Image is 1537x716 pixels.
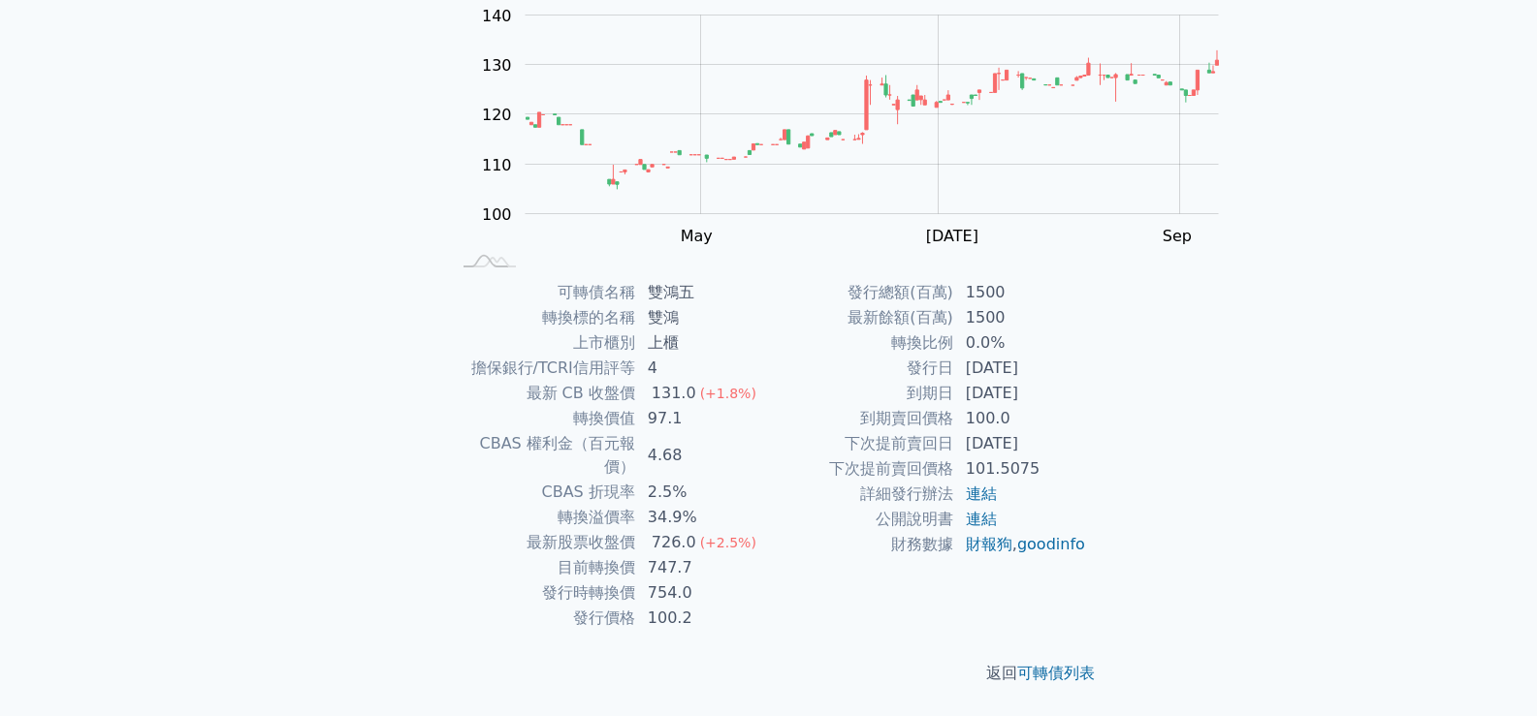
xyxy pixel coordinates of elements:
td: 轉換標的名稱 [451,305,636,330]
tspan: May [681,227,713,245]
a: 財報狗 [966,535,1012,553]
tspan: 100 [482,205,512,224]
tspan: 120 [482,106,512,124]
td: 轉換價值 [451,406,636,431]
a: 可轉債列表 [1017,664,1095,682]
div: 131.0 [648,382,700,405]
td: 1500 [954,280,1087,305]
td: 100.2 [636,606,769,631]
td: 4.68 [636,431,769,480]
tspan: 130 [482,56,512,75]
td: 100.0 [954,406,1087,431]
td: 下次提前賣回日 [769,431,954,456]
div: 726.0 [648,531,700,554]
td: 0.0% [954,330,1087,356]
td: 101.5075 [954,456,1087,482]
td: 1500 [954,305,1087,330]
span: (+2.5%) [700,535,756,550]
td: [DATE] [954,431,1087,456]
td: 轉換溢價率 [451,505,636,530]
td: 雙鴻 [636,305,769,330]
td: 公開說明書 [769,507,954,532]
td: 發行價格 [451,606,636,631]
td: 上櫃 [636,330,769,356]
td: 轉換比例 [769,330,954,356]
td: 財務數據 [769,532,954,557]
td: [DATE] [954,356,1087,381]
td: 擔保銀行/TCRI信用評等 [451,356,636,381]
td: 發行總額(百萬) [769,280,954,305]
td: 詳細發行辦法 [769,482,954,507]
td: 到期日 [769,381,954,406]
td: 發行日 [769,356,954,381]
tspan: [DATE] [926,227,978,245]
td: CBAS 權利金（百元報價） [451,431,636,480]
span: (+1.8%) [700,386,756,401]
td: 發行時轉換價 [451,580,636,606]
td: 747.7 [636,555,769,580]
a: goodinfo [1017,535,1085,553]
td: 34.9% [636,505,769,530]
td: 97.1 [636,406,769,431]
tspan: Sep [1163,227,1192,245]
td: 雙鴻五 [636,280,769,305]
tspan: 140 [482,7,512,25]
td: 到期賣回價格 [769,406,954,431]
td: CBAS 折現率 [451,480,636,505]
g: Chart [472,7,1248,246]
p: 返回 [428,662,1110,685]
td: 最新股票收盤價 [451,530,636,555]
a: 連結 [966,510,997,528]
td: 2.5% [636,480,769,505]
td: 下次提前賣回價格 [769,456,954,482]
td: 最新 CB 收盤價 [451,381,636,406]
td: 4 [636,356,769,381]
a: 連結 [966,484,997,503]
td: 上市櫃別 [451,330,636,356]
td: 最新餘額(百萬) [769,305,954,330]
td: 目前轉換價 [451,555,636,580]
td: , [954,532,1087,557]
td: 754.0 [636,580,769,606]
td: 可轉債名稱 [451,280,636,305]
td: [DATE] [954,381,1087,406]
tspan: 110 [482,156,512,174]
